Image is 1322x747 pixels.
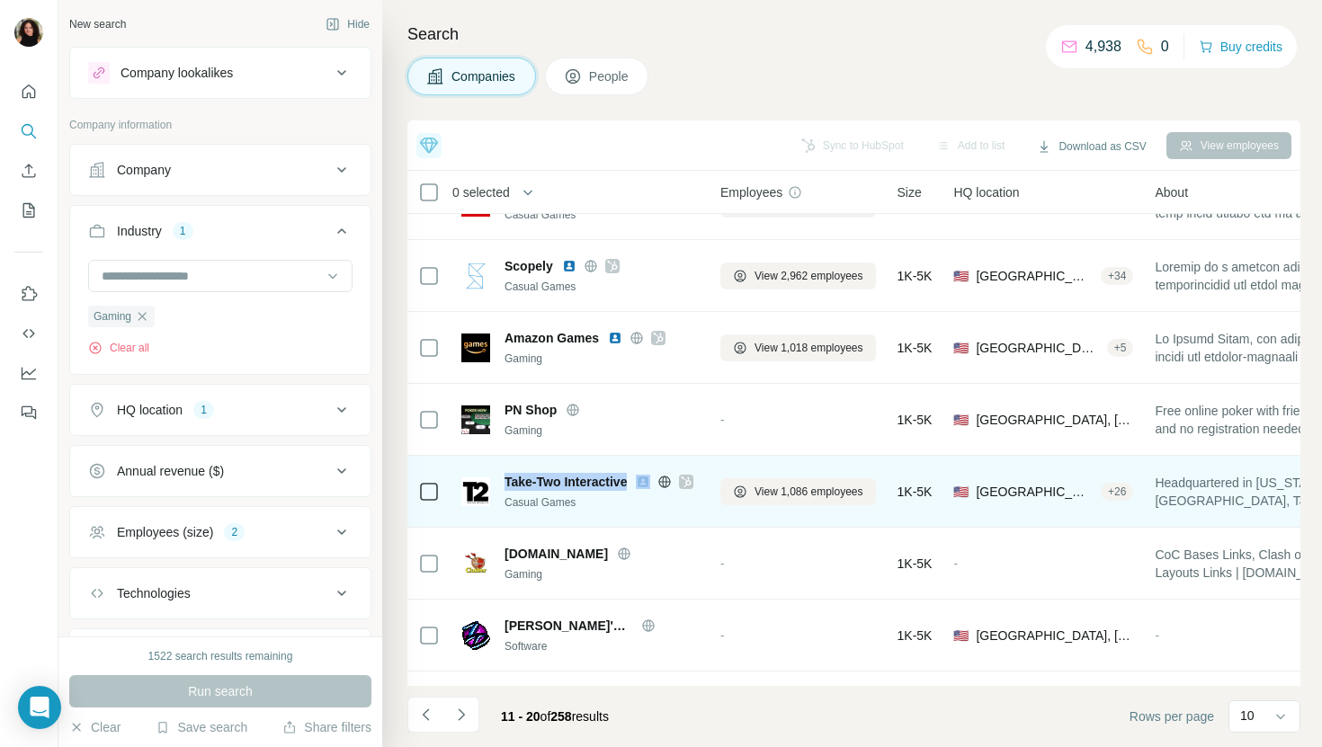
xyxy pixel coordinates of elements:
[976,411,1133,429] span: [GEOGRAPHIC_DATA], [US_STATE]
[720,556,725,571] span: -
[156,718,247,736] button: Save search
[117,161,171,179] div: Company
[898,411,933,429] span: 1K-5K
[720,628,725,643] span: -
[505,494,699,511] div: Casual Games
[953,411,969,429] span: 🇺🇸
[501,709,609,724] span: results
[1155,628,1159,643] span: -
[1155,183,1188,201] span: About
[14,155,43,187] button: Enrich CSV
[117,401,183,419] div: HQ location
[282,718,371,736] button: Share filters
[117,523,213,541] div: Employees (size)
[18,686,61,729] div: Open Intercom Messenger
[1085,36,1121,58] p: 4,938
[461,549,490,578] img: Logo of Clasher.us
[70,511,371,554] button: Employees (size)2
[505,401,557,419] span: PN Shop
[70,633,371,676] button: Keywords
[505,351,699,367] div: Gaming
[461,477,490,506] img: Logo of Take-Two Interactive
[148,648,293,664] div: 1522 search results remaining
[69,16,126,32] div: New search
[14,278,43,310] button: Use Surfe on LinkedIn
[505,257,553,275] span: Scopely
[898,267,933,285] span: 1K-5K
[1240,707,1255,725] p: 10
[720,262,876,289] button: View 2,962 employees
[70,209,371,260] button: Industry1
[562,259,576,273] img: LinkedIn logo
[608,331,622,345] img: LinkedIn logo
[953,627,969,645] span: 🇺🇸
[720,334,876,361] button: View 1,018 employees
[14,76,43,108] button: Quick start
[14,18,43,47] img: Avatar
[461,621,490,650] img: Logo of Zophar's Domain
[976,627,1133,645] span: [GEOGRAPHIC_DATA], [US_STATE]
[720,413,725,427] span: -
[953,267,969,285] span: 🇺🇸
[193,402,214,418] div: 1
[117,222,162,240] div: Industry
[755,340,863,356] span: View 1,018 employees
[70,388,371,431] button: HQ location1
[1107,340,1134,356] div: + 5
[953,483,969,501] span: 🇺🇸
[755,484,863,500] span: View 1,086 employees
[953,556,958,571] span: -
[505,545,608,563] span: [DOMAIN_NAME]
[976,267,1094,285] span: [GEOGRAPHIC_DATA], [US_STATE]
[173,223,193,239] div: 1
[1101,268,1133,284] div: + 34
[720,183,782,201] span: Employees
[117,584,191,602] div: Technologies
[14,396,43,429] button: Feedback
[505,207,699,223] div: Casual Games
[461,405,490,434] img: Logo of PN Shop
[898,555,933,573] span: 1K-5K
[70,51,371,94] button: Company lookalikes
[505,329,599,347] span: Amazon Games
[407,22,1300,47] h4: Search
[14,115,43,147] button: Search
[461,333,490,362] img: Logo of Amazon Games
[550,709,571,724] span: 258
[94,308,131,325] span: Gaming
[1199,34,1282,59] button: Buy credits
[88,340,149,356] button: Clear all
[1130,707,1214,725] span: Rows per page
[755,268,863,284] span: View 2,962 employees
[505,566,699,582] div: Gaming
[443,697,479,733] button: Navigate to next page
[224,524,245,540] div: 2
[1024,133,1158,160] button: Download as CSV
[505,473,627,491] span: Take-Two Interactive
[14,194,43,227] button: My lists
[505,617,632,635] span: [PERSON_NAME]'s Domain
[70,572,371,615] button: Technologies
[313,11,382,38] button: Hide
[70,148,371,191] button: Company
[505,422,699,439] div: Gaming
[976,339,1099,357] span: [GEOGRAPHIC_DATA], [US_STATE]
[898,183,922,201] span: Size
[1101,484,1133,500] div: + 26
[589,67,630,85] span: People
[953,339,969,357] span: 🇺🇸
[452,183,510,201] span: 0 selected
[505,279,699,295] div: Casual Games
[14,357,43,389] button: Dashboard
[407,697,443,733] button: Navigate to previous page
[121,64,233,82] div: Company lookalikes
[540,709,551,724] span: of
[898,483,933,501] span: 1K-5K
[976,483,1094,501] span: [GEOGRAPHIC_DATA], [US_STATE]
[117,462,224,480] div: Annual revenue ($)
[14,317,43,350] button: Use Surfe API
[953,183,1019,201] span: HQ location
[501,709,540,724] span: 11 - 20
[636,475,650,489] img: LinkedIn logo
[898,627,933,645] span: 1K-5K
